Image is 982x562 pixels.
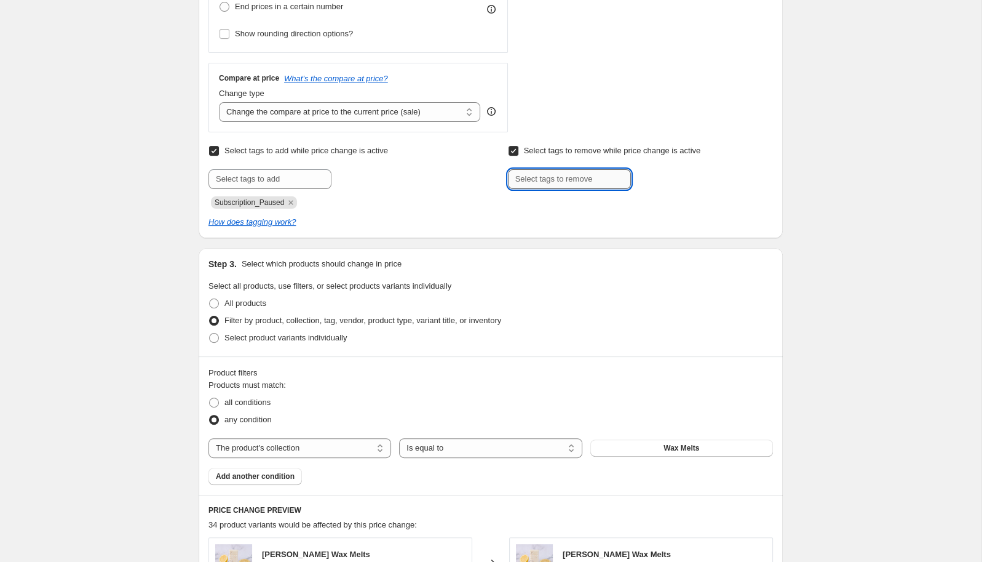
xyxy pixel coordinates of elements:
span: Add another condition [216,472,295,481]
span: Select product variants individually [224,333,347,342]
span: [PERSON_NAME] Wax Melts [563,550,671,559]
span: Show rounding direction options? [235,29,353,38]
div: help [485,105,497,118]
span: Filter by product, collection, tag, vendor, product type, variant title, or inventory [224,316,501,325]
span: [PERSON_NAME] Wax Melts [262,550,370,559]
button: Add another condition [208,468,302,485]
h6: PRICE CHANGE PREVIEW [208,505,773,515]
span: Wax Melts [663,443,699,453]
input: Select tags to remove [508,169,631,189]
span: Subscription_Paused [215,198,284,207]
span: All products [224,299,266,308]
button: Remove Subscription_Paused [285,197,296,208]
p: Select which products should change in price [242,258,402,270]
span: Products must match: [208,380,286,390]
span: all conditions [224,398,271,407]
span: Change type [219,89,264,98]
h2: Step 3. [208,258,237,270]
h3: Compare at price [219,73,279,83]
button: Wax Melts [590,440,773,457]
a: How does tagging work? [208,217,296,227]
span: any condition [224,415,272,424]
input: Select tags to add [208,169,331,189]
span: Select tags to add while price change is active [224,146,388,155]
span: End prices in a certain number [235,2,343,11]
button: What's the compare at price? [284,74,388,83]
div: Product filters [208,367,773,379]
span: Select all products, use filters, or select products variants individually [208,281,451,291]
span: Select tags to remove while price change is active [524,146,701,155]
span: 34 product variants would be affected by this price change: [208,520,417,529]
